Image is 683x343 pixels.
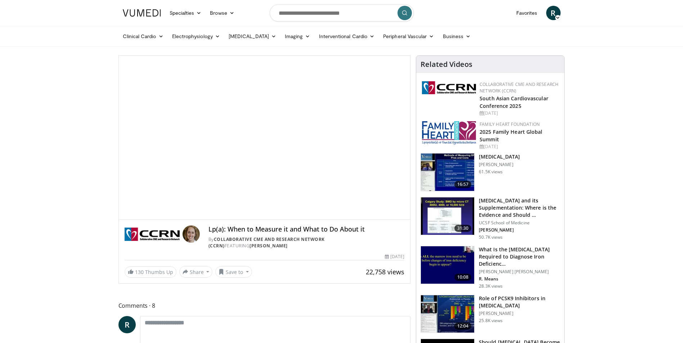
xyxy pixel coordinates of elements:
[270,4,414,22] input: Search topics, interventions
[421,60,472,69] h4: Related Videos
[454,181,472,188] span: 16:57
[421,153,560,191] a: 16:57 [MEDICAL_DATA] [PERSON_NAME] 61.5K views
[125,266,176,278] a: 130 Thumbs Up
[479,227,560,233] p: [PERSON_NAME]
[165,6,206,20] a: Specialties
[480,95,548,109] a: South Asian Cardiovascular Conference 2025
[479,246,560,267] h3: What Is the [MEDICAL_DATA] Required to Diagnose Iron Deficienc…
[421,295,560,333] a: 12:04 Role of PCSK9 Inhibitors in [MEDICAL_DATA] [PERSON_NAME] 25.8K views
[379,29,438,44] a: Peripheral Vascular
[480,143,558,150] div: [DATE]
[479,197,560,219] h3: [MEDICAL_DATA] and its Supplementation: Where is the Evidence and Should …
[215,266,252,278] button: Save to
[479,295,560,309] h3: Role of PCSK9 Inhibitors in [MEDICAL_DATA]
[315,29,379,44] a: Interventional Cardio
[118,316,136,333] a: R
[479,169,503,175] p: 61.5K views
[454,225,472,232] span: 31:30
[366,267,404,276] span: 22,758 views
[125,225,180,243] img: Collaborative CME and Research Network (CCRN)
[479,162,520,168] p: [PERSON_NAME]
[480,121,540,127] a: Family Heart Foundation
[480,128,542,143] a: 2025 Family Heart Global Summit
[422,121,476,145] img: 96363db5-6b1b-407f-974b-715268b29f70.jpeg.150x105_q85_autocrop_double_scale_upscale_version-0.2.jpg
[208,236,404,249] div: By FEATURING
[224,29,280,44] a: [MEDICAL_DATA]
[421,295,474,333] img: 3346fd73-c5f9-4d1f-bb16-7b1903aae427.150x105_q85_crop-smart_upscale.jpg
[385,253,404,260] div: [DATE]
[421,154,474,191] img: a92b9a22-396b-4790-a2bb-5028b5f4e720.150x105_q85_crop-smart_upscale.jpg
[480,110,558,116] div: [DATE]
[206,6,239,20] a: Browse
[123,9,161,17] img: VuMedi Logo
[454,323,472,330] span: 12:04
[546,6,561,20] a: R
[480,81,558,94] a: Collaborative CME and Research Network (CCRN)
[421,197,560,240] a: 31:30 [MEDICAL_DATA] and its Supplementation: Where is the Evidence and Should … UCSF School of M...
[250,243,288,249] a: [PERSON_NAME]
[421,246,560,289] a: 10:08 What Is the [MEDICAL_DATA] Required to Diagnose Iron Deficienc… [PERSON_NAME] [PERSON_NAME]...
[512,6,542,20] a: Favorites
[479,220,560,226] p: UCSF School of Medicine
[168,29,224,44] a: Electrophysiology
[454,274,472,281] span: 10:08
[479,283,503,289] p: 28.3K views
[179,266,213,278] button: Share
[479,318,503,324] p: 25.8K views
[479,153,520,160] h3: [MEDICAL_DATA]
[421,197,474,235] img: 4bb25b40-905e-443e-8e37-83f056f6e86e.150x105_q85_crop-smart_upscale.jpg
[479,311,560,316] p: [PERSON_NAME]
[479,234,503,240] p: 50.7K views
[208,225,404,233] h4: Lp(a): When to Measure it and What to Do About it
[183,225,200,243] img: Avatar
[118,29,168,44] a: Clinical Cardio
[439,29,475,44] a: Business
[479,276,560,282] p: R. Means
[479,269,560,275] p: [PERSON_NAME] [PERSON_NAME]
[422,81,476,94] img: a04ee3ba-8487-4636-b0fb-5e8d268f3737.png.150x105_q85_autocrop_double_scale_upscale_version-0.2.png
[119,56,410,220] video-js: Video Player
[135,269,144,275] span: 130
[421,246,474,284] img: 15adaf35-b496-4260-9f93-ea8e29d3ece7.150x105_q85_crop-smart_upscale.jpg
[280,29,315,44] a: Imaging
[208,236,325,249] a: Collaborative CME and Research Network (CCRN)
[118,301,411,310] span: Comments 8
